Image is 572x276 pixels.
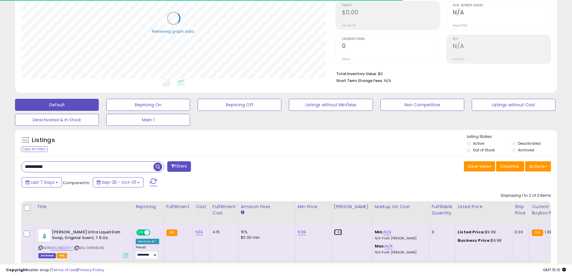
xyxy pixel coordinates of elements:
span: N/A [384,78,391,83]
img: 21z95U2442L._SL40_.jpg [38,229,50,241]
p: Listing States: [467,134,557,140]
b: [PERSON_NAME] Ultra Liquid Dish Soap, Original Scent, 7.5 Oz. [52,229,125,242]
b: Business Price: [458,238,491,243]
div: $0.30 min [241,235,291,240]
p: N/A Profit [PERSON_NAME] [375,250,425,255]
button: Sep-25 - Oct-01 [93,177,144,187]
a: Privacy Policy [78,267,104,273]
b: Total Inventory Value: [336,71,377,76]
label: Out of Stock [473,147,495,153]
span: 2025-10-9 15:10 GMT [543,267,566,273]
div: Title [37,204,131,210]
span: Sep-25 - Oct-01 [102,179,136,185]
button: Listings without Cost [472,99,555,111]
div: 0 [432,229,450,235]
small: Prev: 0.00% [453,24,467,27]
span: ROI [453,38,551,41]
button: Last 7 Days [22,177,62,187]
button: Deactivated & In Stock [15,114,99,126]
div: $9.98 [458,238,507,243]
div: Amazon Fees [241,204,293,210]
div: Repricing [136,204,161,210]
span: | SKU: DAW81242 [74,245,104,250]
span: Avg. Buybox Share [453,4,551,7]
small: Prev: $0.00 [342,24,356,27]
h2: N/A [453,43,551,51]
div: Ship Price [515,204,527,216]
div: seller snap | | [6,267,104,273]
label: Active [473,141,484,146]
button: Save View [464,161,495,171]
div: Fulfillment Cost [213,204,236,216]
span: Columns [500,163,519,169]
div: Displaying 1 to 2 of 2 items [501,193,551,199]
small: FBA [166,229,177,236]
span: FBA [57,253,67,258]
div: Fulfillable Quantity [432,204,452,216]
div: Current Buybox Price [532,204,563,216]
a: 6.99 [298,229,306,235]
div: Retrieving graph data.. [152,29,196,34]
a: N/A [385,243,392,249]
div: Cost [196,204,207,210]
span: OFF [150,230,159,235]
button: Columns [496,161,524,171]
a: N/A [383,229,391,235]
span: Profit [342,4,440,7]
a: B0C6BQ2GY7 [51,245,73,250]
span: Listings that have been deleted from Seller Central [38,253,56,258]
div: Clear All Filters [21,146,48,152]
span: Compared to: [63,180,90,186]
a: N/A [196,229,203,235]
button: Non Competitive [380,99,464,111]
div: Markup on Cost [375,204,427,210]
b: Min: [375,229,384,235]
label: Archived [518,147,534,153]
div: 15% [241,229,291,235]
p: N/A Profit [PERSON_NAME] [375,236,425,241]
h2: N/A [453,9,551,17]
span: 1.39 [545,229,552,235]
span: Last 7 Days [31,179,54,185]
button: Default [15,99,99,111]
li: $0 [336,70,546,77]
a: 7.49 [334,229,342,235]
th: The percentage added to the cost of goods (COGS) that forms the calculator for Min & Max prices. [372,201,429,225]
div: Amazon AI * [136,239,159,244]
div: 4.15 [213,229,234,235]
b: Short Term Storage Fees: [336,78,383,83]
div: 0.00 [515,229,525,235]
div: $9.99 [458,229,507,235]
a: Terms of Use [51,267,77,273]
div: ASIN: [38,229,129,257]
h5: Listings [32,136,55,144]
small: Amazon Fees. [241,210,244,215]
button: Main 1 [106,114,190,126]
h2: 0 [342,43,440,51]
small: Prev: 0 [342,57,350,61]
span: Ordered Items [342,38,440,41]
div: [PERSON_NAME] [334,204,370,210]
div: Min Price [298,204,329,210]
b: Listed Price: [458,229,485,235]
button: Repricing Off [198,99,281,111]
strong: Copyright [6,267,28,273]
b: Max: [375,243,385,249]
div: Listed Price [458,204,510,210]
label: Deactivated [518,141,540,146]
button: Filters [167,161,191,172]
div: Preset: [136,245,159,259]
button: Actions [525,161,551,171]
div: Fulfillment [166,204,191,210]
h2: $0.00 [342,9,440,17]
span: ON [137,230,144,235]
small: Prev: N/A [453,57,465,61]
small: FBA [532,229,543,236]
button: Repricing On [106,99,190,111]
button: Listings without Min/Max [289,99,373,111]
